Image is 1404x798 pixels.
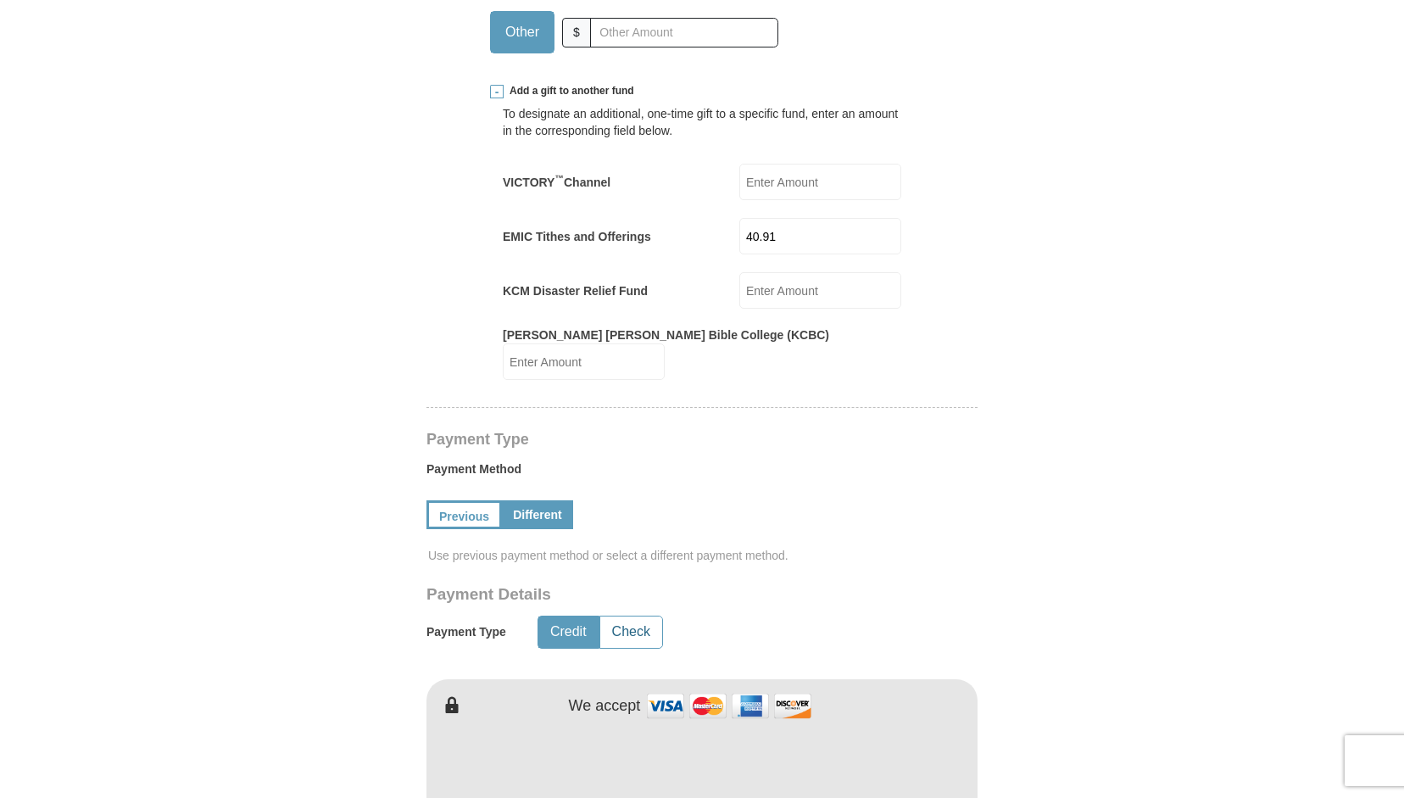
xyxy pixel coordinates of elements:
[562,18,591,47] span: $
[426,625,506,639] h5: Payment Type
[739,218,901,254] input: Enter Amount
[590,18,778,47] input: Other Amount
[426,460,978,486] label: Payment Method
[644,688,814,724] img: credit cards accepted
[503,228,651,245] label: EMIC Tithes and Offerings
[503,105,901,139] div: To designate an additional, one-time gift to a specific fund, enter an amount in the correspondin...
[503,282,648,299] label: KCM Disaster Relief Fund
[503,343,665,380] input: Enter Amount
[569,697,641,716] h4: We accept
[739,272,901,309] input: Enter Amount
[502,500,573,529] a: Different
[426,500,502,529] a: Previous
[739,164,901,200] input: Enter Amount
[426,585,859,605] h3: Payment Details
[600,617,662,648] button: Check
[497,20,548,45] span: Other
[554,173,564,183] sup: ™
[504,84,634,98] span: Add a gift to another fund
[503,174,610,191] label: VICTORY Channel
[428,547,979,564] span: Use previous payment method or select a different payment method.
[426,432,978,446] h4: Payment Type
[503,326,829,343] label: [PERSON_NAME] [PERSON_NAME] Bible College (KCBC)
[538,617,599,648] button: Credit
